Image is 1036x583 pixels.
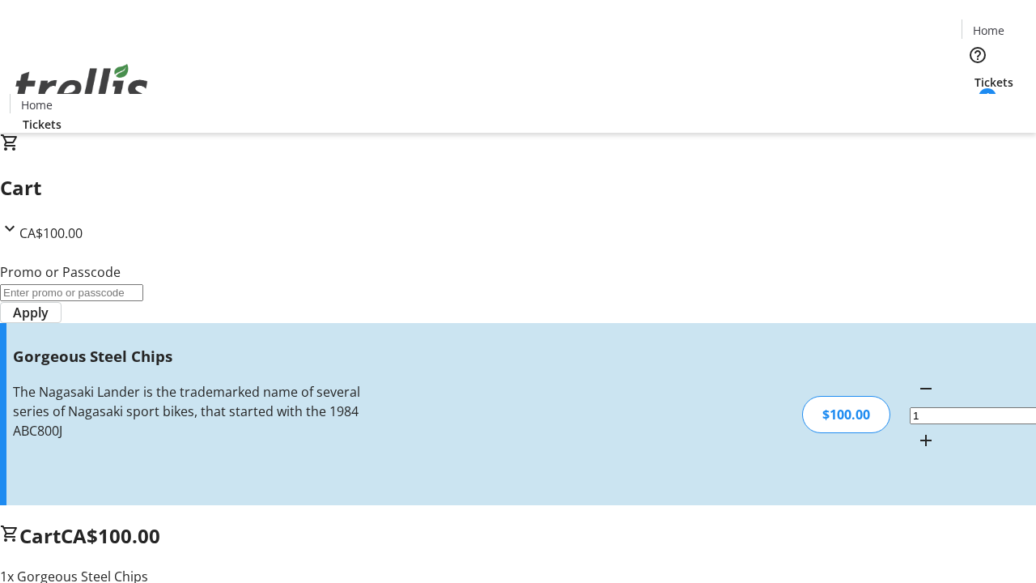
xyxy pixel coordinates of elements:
span: Home [21,96,53,113]
span: Tickets [23,116,62,133]
div: $100.00 [802,396,890,433]
a: Home [962,22,1014,39]
span: CA$100.00 [61,522,160,549]
span: Home [973,22,1004,39]
button: Decrement by one [910,372,942,405]
a: Tickets [10,116,74,133]
span: CA$100.00 [19,224,83,242]
span: Apply [13,303,49,322]
a: Tickets [962,74,1026,91]
a: Home [11,96,62,113]
span: Tickets [974,74,1013,91]
h3: Gorgeous Steel Chips [13,345,367,368]
button: Cart [962,91,994,123]
div: The Nagasaki Lander is the trademarked name of several series of Nagasaki sport bikes, that start... [13,382,367,440]
img: Orient E2E Organization HrWo1i01yf's Logo [10,46,154,127]
button: Increment by one [910,424,942,457]
button: Help [962,39,994,71]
